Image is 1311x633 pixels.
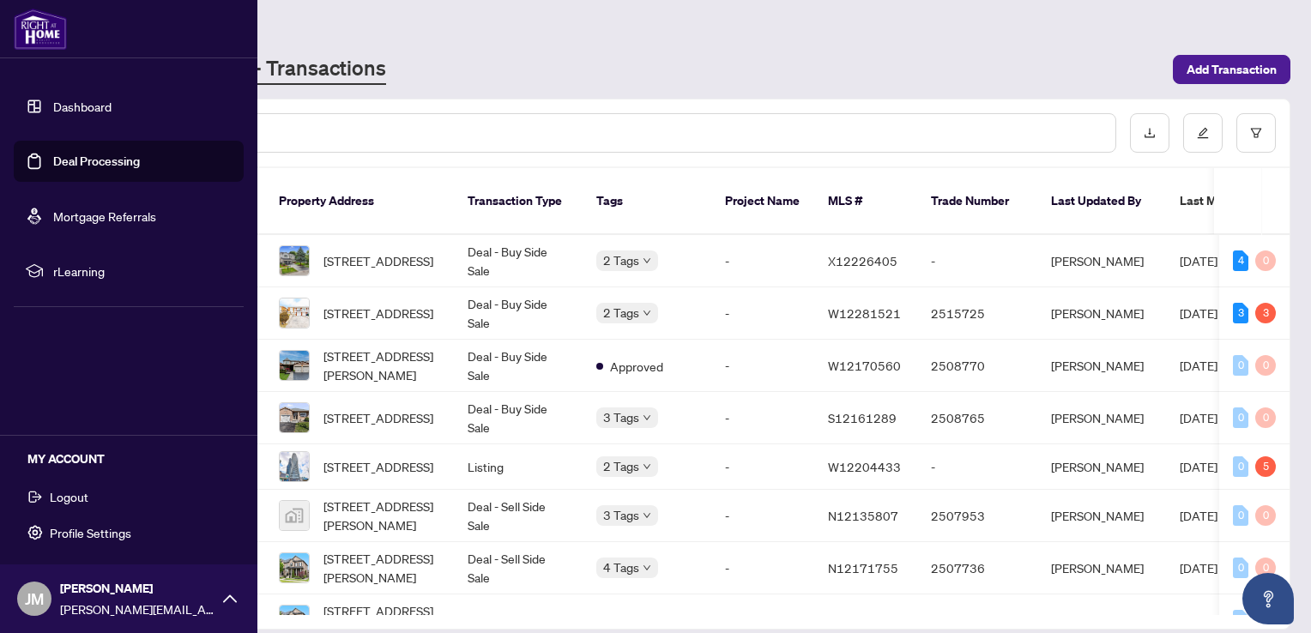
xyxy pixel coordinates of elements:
span: down [643,309,651,317]
td: - [711,542,814,594]
img: thumbnail-img [280,298,309,328]
span: [DATE] [1180,560,1217,576]
span: [DATE] [1180,459,1217,474]
span: W12204433 [828,459,901,474]
span: [PERSON_NAME][EMAIL_ADDRESS][DOMAIN_NAME] [60,600,214,618]
span: down [643,564,651,572]
td: 2515725 [917,287,1037,340]
span: W12170560 [828,358,901,373]
span: [STREET_ADDRESS] [323,408,433,427]
span: Logout [50,483,88,510]
td: [PERSON_NAME] [1037,444,1166,490]
div: 0 [1233,610,1248,630]
span: download [1144,127,1156,139]
span: [DATE] [1180,358,1217,373]
th: Property Address [265,168,454,235]
button: Open asap [1242,573,1294,624]
td: Deal - Buy Side Sale [454,235,583,287]
span: [STREET_ADDRESS] [323,304,433,323]
div: 0 [1255,407,1276,428]
span: 4 Tags [603,558,639,577]
span: X12226405 [828,253,897,268]
th: Last Updated By [1037,168,1166,235]
div: 0 [1255,558,1276,578]
span: edit [1197,127,1209,139]
span: Approved [610,612,663,630]
th: Trade Number [917,168,1037,235]
img: thumbnail-img [280,403,309,432]
button: download [1130,113,1169,153]
span: filter [1250,127,1262,139]
img: thumbnail-img [280,501,309,530]
span: [DATE] [1180,612,1217,628]
th: Tags [583,168,711,235]
th: Project Name [711,168,814,235]
td: - [711,392,814,444]
button: filter [1236,113,1276,153]
span: [STREET_ADDRESS] [323,251,433,270]
a: Mortgage Referrals [53,208,156,224]
td: - [711,340,814,392]
td: [PERSON_NAME] [1037,235,1166,287]
td: Listing [454,444,583,490]
span: JM [25,587,44,611]
span: Last Modified Date [1180,191,1284,210]
span: down [643,462,651,471]
span: rLearning [53,262,232,280]
td: - [711,235,814,287]
div: 0 [1233,355,1248,376]
div: 0 [1255,355,1276,376]
img: thumbnail-img [280,452,309,481]
td: - [917,444,1037,490]
span: 3 Tags [603,407,639,427]
th: MLS # [814,168,917,235]
div: 4 [1233,250,1248,271]
div: 3 [1255,303,1276,323]
img: thumbnail-img [280,246,309,275]
td: Deal - Buy Side Sale [454,287,583,340]
div: 0 [1233,558,1248,578]
td: - [711,490,814,542]
td: [PERSON_NAME] [1037,490,1166,542]
div: 0 [1233,505,1248,526]
td: Deal - Sell Side Sale [454,542,583,594]
span: [DATE] [1180,410,1217,425]
button: Add Transaction [1173,55,1290,84]
span: N12171755 [828,612,898,628]
span: down [643,256,651,265]
td: 2508765 [917,392,1037,444]
td: 2507736 [917,542,1037,594]
span: S12161289 [828,410,897,425]
span: 2 Tags [603,456,639,476]
span: Profile Settings [50,519,131,546]
td: Deal - Buy Side Sale [454,392,583,444]
span: 2 Tags [603,303,639,323]
button: Logout [14,482,244,511]
span: down [643,511,651,520]
span: Approved [610,357,663,376]
span: [DATE] [1180,305,1217,321]
td: [PERSON_NAME] [1037,340,1166,392]
span: [STREET_ADDRESS] [323,457,433,476]
td: Deal - Buy Side Sale [454,340,583,392]
td: - [711,287,814,340]
span: Add Transaction [1187,56,1277,83]
td: - [917,235,1037,287]
img: thumbnail-img [280,351,309,380]
div: 3 [1233,303,1248,323]
span: [DATE] [1180,508,1217,523]
span: [STREET_ADDRESS][PERSON_NAME] [323,497,440,534]
button: Profile Settings [14,518,244,547]
a: Deal Processing [53,154,140,169]
span: W12281521 [828,305,901,321]
td: [PERSON_NAME] [1037,287,1166,340]
span: [PERSON_NAME] [60,579,214,598]
span: [DATE] [1180,253,1217,268]
span: [STREET_ADDRESS][PERSON_NAME] [323,347,440,384]
div: 0 [1233,456,1248,477]
div: 5 [1255,456,1276,477]
span: 3 Tags [603,505,639,525]
img: logo [14,9,67,50]
td: 2507953 [917,490,1037,542]
div: 0 [1255,250,1276,271]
